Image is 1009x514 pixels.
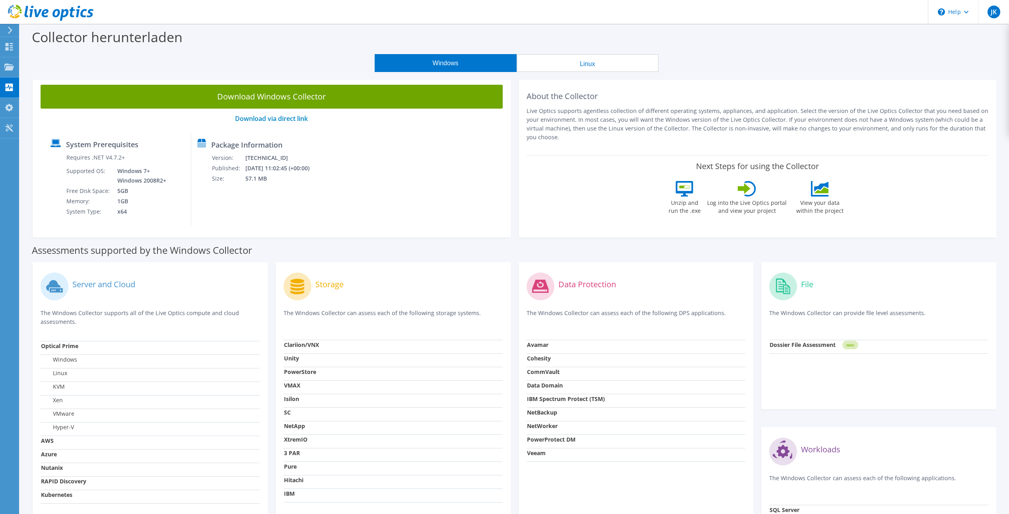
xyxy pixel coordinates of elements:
[72,280,135,288] label: Server and Cloud
[527,422,558,430] strong: NetWorker
[527,436,575,443] strong: PowerProtect DM
[41,450,57,458] strong: Azure
[801,446,840,454] label: Workloads
[41,309,260,326] p: The Windows Collector supports all of the Live Optics compute and cloud assessments.
[41,85,503,109] a: Download Windows Collector
[66,206,111,217] td: System Type:
[770,506,799,514] strong: SQL Server
[111,186,168,196] td: 5GB
[527,92,989,101] h2: About the Collector
[111,196,168,206] td: 1GB
[769,309,988,325] p: The Windows Collector can provide file level assessments.
[41,437,54,444] strong: AWS
[211,141,282,149] label: Package Information
[517,54,659,72] button: Linux
[801,280,813,288] label: File
[66,166,111,186] td: Supported OS:
[284,436,307,443] strong: XtremIO
[791,197,848,215] label: View your data within the project
[41,369,67,377] label: Linux
[41,423,74,431] label: Hyper-V
[769,474,988,490] p: The Windows Collector can assess each of the following applications.
[527,409,557,416] strong: NetBackup
[284,490,295,497] strong: IBM
[284,368,316,376] strong: PowerStore
[284,476,303,484] strong: Hitachi
[527,382,563,389] strong: Data Domain
[527,395,605,403] strong: IBM Spectrum Protect (TSM)
[846,343,854,347] tspan: NEW!
[527,309,746,325] p: The Windows Collector can assess each of the following DPS applications.
[284,309,503,325] p: The Windows Collector can assess each of the following storage systems.
[696,162,819,171] label: Next Steps for using the Collector
[770,341,836,349] strong: Dossier File Assessment
[41,477,86,485] strong: RAPID Discovery
[527,354,551,362] strong: Cohesity
[41,464,63,471] strong: Nutanix
[235,114,308,123] a: Download via direct link
[284,409,291,416] strong: SC
[666,197,703,215] label: Unzip and run the .exe
[111,206,168,217] td: x64
[41,410,74,418] label: VMware
[284,463,297,470] strong: Pure
[41,356,77,364] label: Windows
[111,166,168,186] td: Windows 7+ Windows 2008R2+
[284,449,300,457] strong: 3 PAR
[988,6,1000,18] span: JK
[375,54,517,72] button: Windows
[284,382,300,389] strong: VMAX
[32,246,252,254] label: Assessments supported by the Windows Collector
[212,163,245,173] td: Published:
[284,422,305,430] strong: NetApp
[707,197,787,215] label: Log into the Live Optics portal and view your project
[527,107,989,142] p: Live Optics supports agentless collection of different operating systems, appliances, and applica...
[41,396,63,404] label: Xen
[41,342,78,350] strong: Optical Prime
[315,280,344,288] label: Storage
[66,186,111,196] td: Free Disk Space:
[66,140,138,148] label: System Prerequisites
[284,341,319,349] strong: Clariion/VNX
[245,173,320,184] td: 57.1 MB
[212,173,245,184] td: Size:
[41,491,72,498] strong: Kubernetes
[212,153,245,163] td: Version:
[41,383,65,391] label: KVM
[66,154,125,162] label: Requires .NET V4.7.2+
[32,28,183,46] label: Collector herunterladen
[66,196,111,206] td: Memory:
[527,341,548,349] strong: Avamar
[284,395,299,403] strong: Isilon
[938,8,945,16] svg: \n
[527,368,560,376] strong: CommVault
[284,354,299,362] strong: Unity
[527,449,546,457] strong: Veeam
[558,280,616,288] label: Data Protection
[245,153,320,163] td: [TECHNICAL_ID]
[245,163,320,173] td: [DATE] 11:02:45 (+00:00)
